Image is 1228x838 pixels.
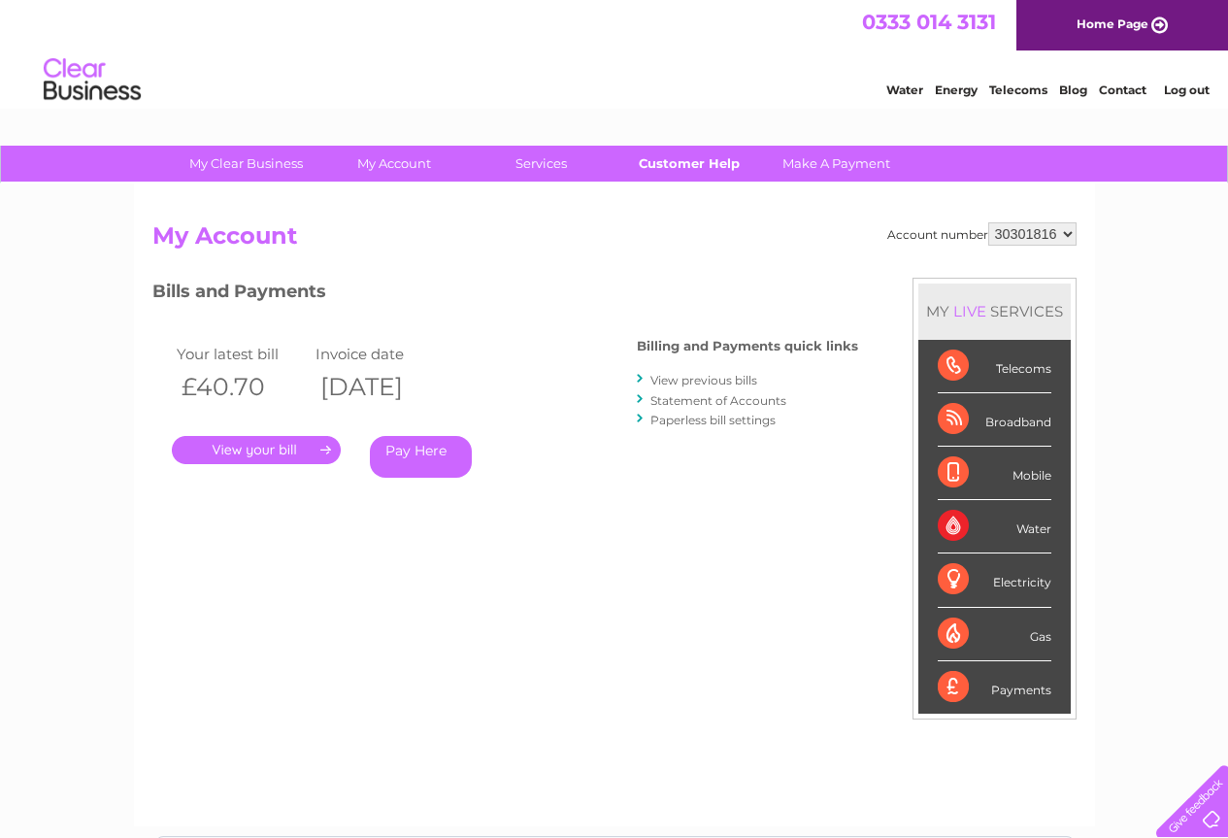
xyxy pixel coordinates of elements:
[756,146,916,182] a: Make A Payment
[938,447,1051,500] div: Mobile
[938,661,1051,714] div: Payments
[650,393,786,408] a: Statement of Accounts
[311,341,450,367] td: Invoice date
[886,83,923,97] a: Water
[152,278,858,312] h3: Bills and Payments
[166,146,326,182] a: My Clear Business
[172,436,341,464] a: .
[311,367,450,407] th: [DATE]
[938,500,1051,553] div: Water
[637,339,858,353] h4: Billing and Payments quick links
[152,222,1077,259] h2: My Account
[314,146,474,182] a: My Account
[949,302,990,320] div: LIVE
[461,146,621,182] a: Services
[938,393,1051,447] div: Broadband
[989,83,1047,97] a: Telecoms
[650,413,776,427] a: Paperless bill settings
[172,367,312,407] th: £40.70
[862,10,996,34] a: 0333 014 3131
[938,553,1051,607] div: Electricity
[1099,83,1146,97] a: Contact
[370,436,472,478] a: Pay Here
[1164,83,1210,97] a: Log out
[650,373,757,387] a: View previous bills
[1059,83,1087,97] a: Blog
[172,341,312,367] td: Your latest bill
[938,608,1051,661] div: Gas
[918,284,1071,339] div: MY SERVICES
[935,83,978,97] a: Energy
[43,50,142,110] img: logo.png
[156,11,1074,94] div: Clear Business is a trading name of Verastar Limited (registered in [GEOGRAPHIC_DATA] No. 3667643...
[609,146,769,182] a: Customer Help
[938,340,1051,393] div: Telecoms
[887,222,1077,246] div: Account number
